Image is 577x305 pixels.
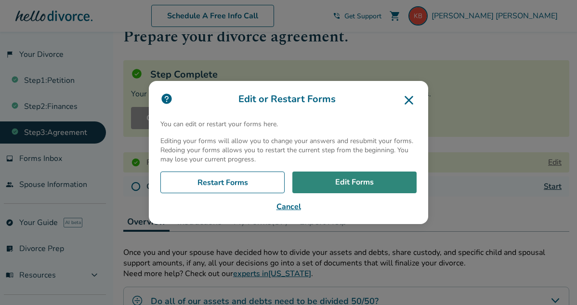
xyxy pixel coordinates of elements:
[160,119,417,129] p: You can edit or restart your forms here.
[160,172,285,194] a: Restart Forms
[292,172,417,194] a: Edit Forms
[160,93,417,108] h3: Edit or Restart Forms
[160,93,173,105] img: icon
[529,259,577,305] iframe: Chat Widget
[160,136,417,164] p: Editing your forms will allow you to change your answers and resubmit your forms. Redoing your fo...
[160,201,417,212] button: Cancel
